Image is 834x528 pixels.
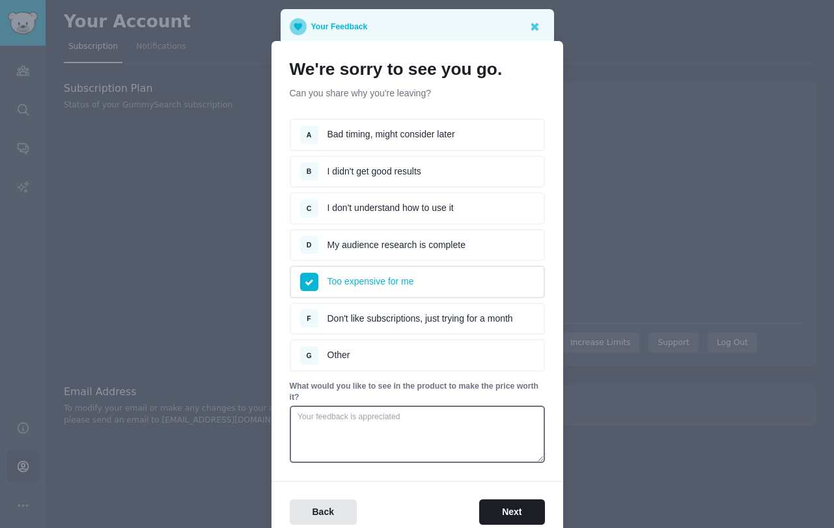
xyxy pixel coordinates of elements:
span: A [307,131,312,139]
span: G [306,352,311,359]
p: Can you share why you're leaving? [290,87,545,100]
span: D [307,241,312,249]
button: Next [479,499,544,525]
p: What would you like to see in the product to make the price worth it? [290,381,545,404]
span: B [307,167,312,175]
span: F [307,314,311,322]
span: C [307,204,312,212]
button: Back [290,499,357,525]
p: Your Feedback [311,18,368,35]
h1: We're sorry to see you go. [290,59,545,80]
